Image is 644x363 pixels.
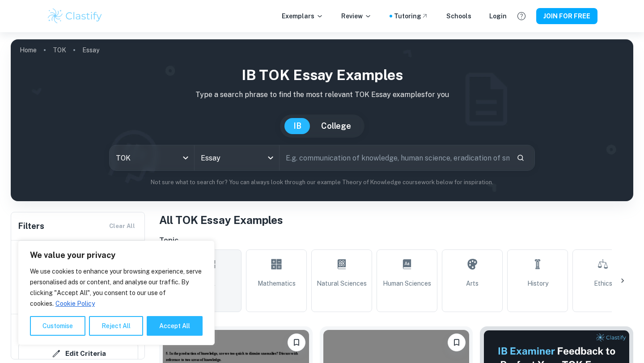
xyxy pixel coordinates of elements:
a: Login [489,11,507,21]
button: Please log in to bookmark exemplars [448,333,466,351]
p: Not sure what to search for? You can always look through our example Theory of Knowledge coursewo... [18,178,626,187]
span: History [527,279,548,288]
p: We use cookies to enhance your browsing experience, serve personalised ads or content, and analys... [30,266,203,309]
span: Ethics [594,279,612,288]
a: TOK [53,44,66,56]
span: Natural Sciences [317,279,367,288]
h6: Topic [159,235,633,246]
button: Please log in to bookmark exemplars [288,333,305,351]
p: Exemplars [282,11,323,21]
p: Type a search phrase to find the most relevant TOK Essay examples for you [18,89,626,100]
button: IB [284,118,310,134]
div: We value your privacy [18,241,215,345]
a: Cookie Policy [55,300,95,308]
span: Human Sciences [383,279,431,288]
p: We value your privacy [30,250,203,261]
h1: All TOK Essay Examples [159,212,633,228]
img: profile cover [11,39,633,201]
div: Essay [195,145,279,170]
h1: IB TOK Essay examples [18,64,626,86]
button: Search [513,150,528,165]
button: JOIN FOR FREE [536,8,597,24]
a: Tutoring [394,11,428,21]
a: Home [20,44,37,56]
span: Mathematics [258,279,296,288]
button: Accept All [147,316,203,336]
a: Schools [446,11,471,21]
div: TOK [110,145,194,170]
p: Review [341,11,372,21]
h6: Filters [18,220,44,232]
p: Essay [82,45,99,55]
button: Customise [30,316,85,336]
button: Help and Feedback [514,8,529,24]
button: Reject All [89,316,143,336]
img: Clastify logo [47,7,103,25]
button: College [312,118,360,134]
input: E.g. communication of knowledge, human science, eradication of smallpox... [280,145,509,170]
span: Arts [466,279,479,288]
